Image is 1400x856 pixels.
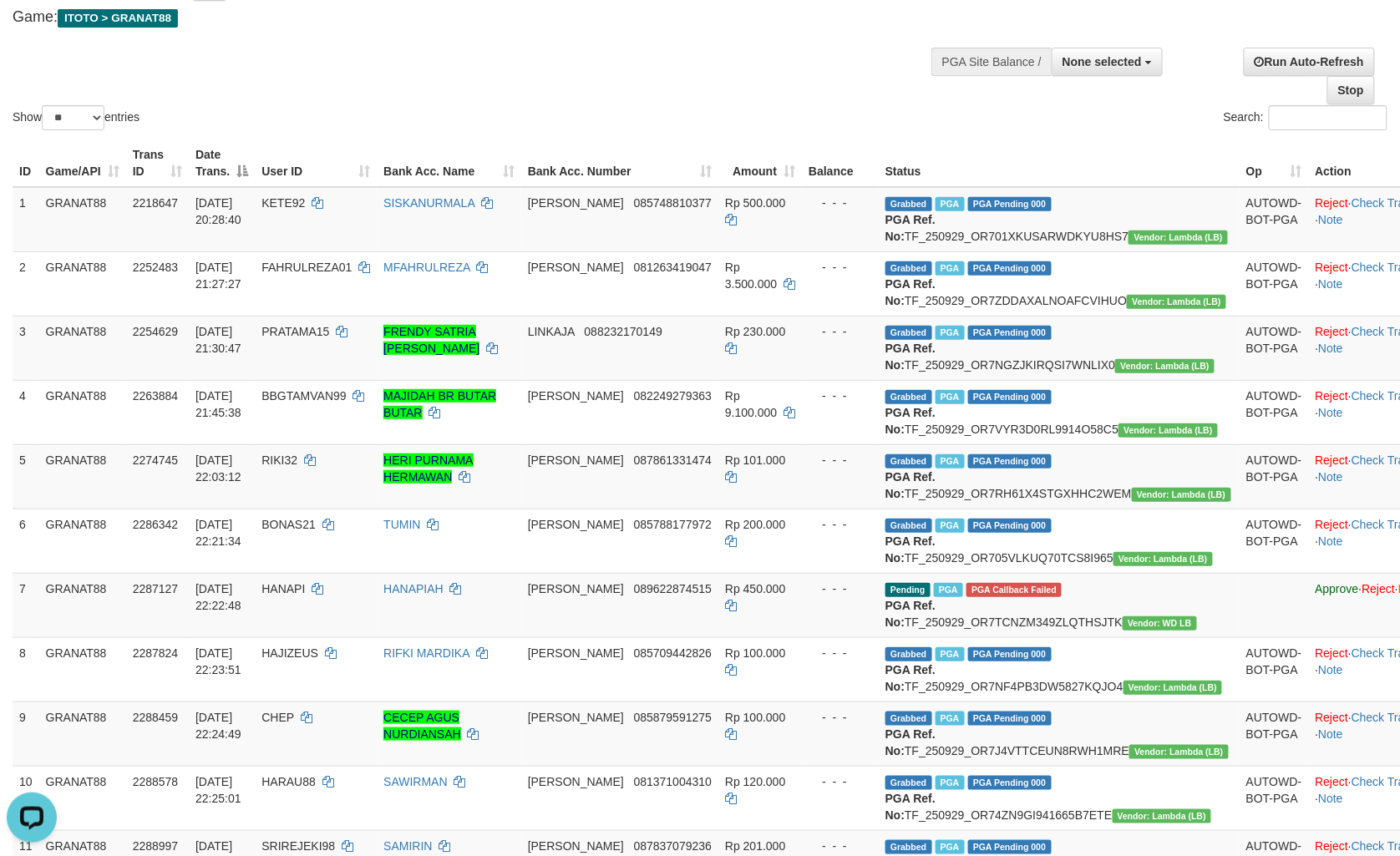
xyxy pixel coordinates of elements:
[809,259,872,276] div: - - -
[261,518,316,531] span: BONAS21
[718,139,802,187] th: Amount: activate to sort column ascending
[39,444,126,509] td: GRANAT88
[528,646,624,660] span: [PERSON_NAME]
[809,516,872,533] div: - - -
[1129,230,1228,245] span: Vendor URL: https://dashboard.q2checkout.com/secure
[195,261,241,291] span: [DATE] 21:27:27
[809,323,872,340] div: - - -
[39,380,126,444] td: GRANAT88
[383,711,461,741] a: CECEP AGUS NURDIANSAH
[528,389,624,403] span: [PERSON_NAME]
[885,712,932,726] span: Grabbed
[528,325,575,338] span: LINKAJA
[879,139,1240,187] th: Status
[1240,316,1309,380] td: AUTOWD-BOT-PGA
[1115,359,1215,373] span: Vendor URL: https://dashboard.q2checkout.com/secure
[39,316,126,380] td: GRANAT88
[1240,702,1309,766] td: AUTOWD-BOT-PGA
[634,518,712,531] span: Copy 085788177972 to clipboard
[1123,616,1197,631] span: Vendor URL: https://dashboard.q2checkout.com/secure
[1240,139,1309,187] th: Op: activate to sort column ascending
[936,197,965,211] span: Marked by bgnjimi
[936,390,965,404] span: Marked by bgnjimi
[1240,509,1309,573] td: AUTOWD-BOT-PGA
[885,776,932,790] span: Grabbed
[879,316,1240,380] td: TF_250929_OR7NGZJKIRQSI7WNLIX0
[13,702,39,766] td: 9
[885,470,936,500] b: PGA Ref. No:
[261,711,294,724] span: CHEP
[39,573,126,637] td: GRANAT88
[936,326,965,340] span: Marked by bgnjimi
[13,187,39,252] td: 1
[189,139,255,187] th: Date Trans.: activate to sort column descending
[133,518,179,531] span: 2286342
[528,711,624,724] span: [PERSON_NAME]
[885,390,932,404] span: Grabbed
[968,454,1052,469] span: PGA Pending
[879,766,1240,830] td: TF_250929_OR74ZN9GI941665B7ETE
[261,453,297,467] span: RIKI32
[725,325,785,338] span: Rp 230.000
[1240,766,1309,830] td: AUTOWD-BOT-PGA
[1113,809,1212,823] span: Vendor URL: https://dashboard.q2checkout.com/secure
[1240,380,1309,444] td: AUTOWD-BOT-PGA
[13,509,39,573] td: 6
[39,187,126,252] td: GRANAT88
[383,389,496,419] a: MAJIDAH BR BUTAR BUTAR
[195,646,241,676] span: [DATE] 22:23:51
[1318,277,1343,291] a: Note
[1318,470,1343,484] a: Note
[936,647,965,661] span: Marked by bgnjimi
[885,583,931,597] span: Pending
[634,646,712,660] span: Copy 085709442826 to clipboard
[885,213,936,243] b: PGA Ref. No:
[809,387,872,404] div: - - -
[195,775,241,805] span: [DATE] 22:25:01
[968,326,1052,340] span: PGA Pending
[1318,534,1343,548] a: Note
[931,48,1052,76] div: PGA Site Balance /
[634,582,712,595] span: Copy 089622874515 to clipboard
[809,580,872,597] div: - - -
[13,766,39,830] td: 10
[968,776,1052,790] span: PGA Pending
[195,453,241,484] span: [DATE] 22:03:12
[1052,48,1163,76] button: None selected
[634,389,712,403] span: Copy 082249279363 to clipboard
[1316,839,1349,853] a: Reject
[1318,727,1343,741] a: Note
[885,663,936,693] b: PGA Ref. No:
[383,839,432,853] a: SAMIRIN
[1240,187,1309,252] td: AUTOWD-BOT-PGA
[528,196,624,210] span: [PERSON_NAME]
[968,390,1052,404] span: PGA Pending
[13,9,916,26] h4: Game:
[809,645,872,661] div: - - -
[809,195,872,211] div: - - -
[133,839,179,853] span: 2288997
[528,453,624,467] span: [PERSON_NAME]
[383,325,479,355] a: FRENDY SATRIA [PERSON_NAME]
[528,775,624,788] span: [PERSON_NAME]
[1316,646,1349,660] a: Reject
[725,453,785,467] span: Rp 101.000
[133,646,179,660] span: 2287824
[885,599,936,629] b: PGA Ref. No:
[1318,663,1343,676] a: Note
[383,453,473,484] a: HERI PURNAMA HERMAWAN
[377,139,521,187] th: Bank Acc. Name: activate to sort column ascending
[195,325,241,355] span: [DATE] 21:30:47
[383,196,474,210] a: SISKANURMALA
[1063,55,1142,68] span: None selected
[13,105,139,130] label: Show entries
[1316,325,1349,338] a: Reject
[133,261,179,274] span: 2252483
[39,509,126,573] td: GRANAT88
[133,453,179,467] span: 2274745
[528,518,624,531] span: [PERSON_NAME]
[1327,76,1375,104] a: Stop
[1316,389,1349,403] a: Reject
[936,454,965,469] span: Marked by bgnjimi
[966,583,1062,597] span: PGA Error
